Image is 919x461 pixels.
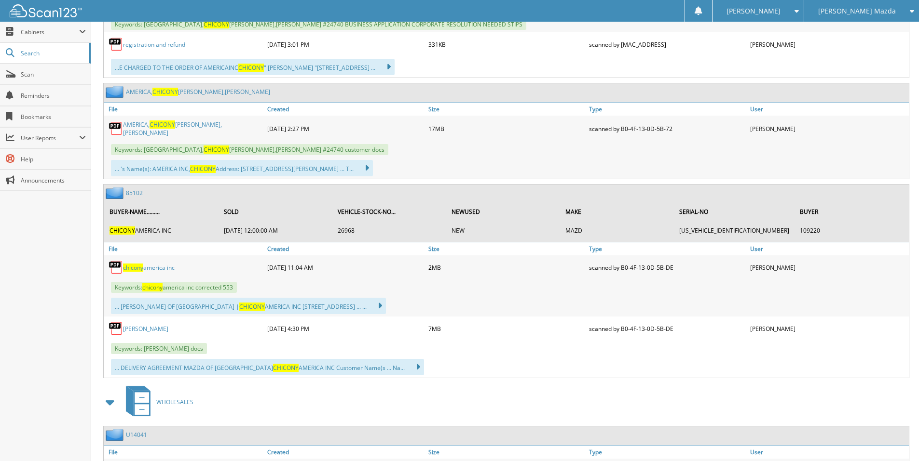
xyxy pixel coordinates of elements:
[111,59,395,75] div: ...E CHARGED TO THE ORDER OF AMERICAINC " [PERSON_NAME] "[STREET_ADDRESS] ...
[795,202,908,222] th: BUYER
[727,8,781,14] span: [PERSON_NAME]
[105,223,218,238] td: AMERICA INC
[104,103,265,116] a: File
[104,242,265,255] a: File
[123,263,175,272] a: chiconyamerica inc
[426,118,587,139] div: 17MB
[333,202,446,222] th: VEHICLE-STOCK-NO...
[219,202,332,222] th: SOLD
[871,415,919,461] iframe: Chat Widget
[447,202,560,222] th: NEWUSED
[120,383,193,421] a: WHOLESALES
[587,103,748,116] a: Type
[748,319,909,338] div: [PERSON_NAME]
[239,303,265,311] span: CHICONY
[126,189,143,197] a: 85102
[204,145,229,154] span: CHICONY
[561,202,673,222] th: MAKE
[21,28,79,36] span: Cabinets
[111,359,424,375] div: ... DELIVERY AGREEMENT MAZDA OF [GEOGRAPHIC_DATA] AMERICA INC Customer Name(s ... Na...
[106,86,126,98] img: folder2.png
[21,49,84,57] span: Search
[265,446,426,459] a: Created
[748,446,909,459] a: User
[426,446,587,459] a: Size
[190,165,216,173] span: CHICONY
[426,242,587,255] a: Size
[674,202,794,222] th: SERIAL-NO
[110,226,135,235] span: CHICONY
[105,202,218,222] th: BUYER-NAME.........
[748,103,909,116] a: User
[109,321,123,336] img: PDF.png
[219,223,332,238] td: [DATE] 12:00:00 AM
[150,120,175,129] span: CHICONY
[561,223,673,238] td: MAZD
[265,35,426,54] div: [DATE] 3:01 PM
[142,283,163,291] span: chicony
[104,446,265,459] a: File
[426,35,587,54] div: 331KB
[109,37,123,52] img: PDF.png
[748,258,909,277] div: [PERSON_NAME]
[106,429,126,441] img: folder2.png
[21,70,86,79] span: Scan
[111,282,237,293] span: Keywords: america inc corrected 553
[123,40,185,49] a: registration and refund
[123,120,262,137] a: AMERICA,CHICONY[PERSON_NAME],[PERSON_NAME]
[10,4,82,17] img: scan123-logo-white.svg
[265,103,426,116] a: Created
[426,103,587,116] a: Size
[156,398,193,406] span: WHOLESALES
[587,258,748,277] div: scanned by B0-4F-13-0D-5B-DE
[109,260,123,275] img: PDF.png
[21,134,79,142] span: User Reports
[21,155,86,163] span: Help
[587,446,748,459] a: Type
[204,20,229,28] span: CHICONY
[111,160,373,176] div: ... 's Name(s): AMERICA INC, Address: [STREET_ADDRESS][PERSON_NAME] ... T...
[111,343,207,354] span: Keywords: [PERSON_NAME] docs
[426,319,587,338] div: 7MB
[265,258,426,277] div: [DATE] 11:04 AM
[126,88,270,96] a: AMERICA,CHICONY[PERSON_NAME],[PERSON_NAME]
[111,19,526,30] span: Keywords: [GEOGRAPHIC_DATA], [PERSON_NAME],[PERSON_NAME] #24740 BUSINESS APPLICATION CORPORATE RE...
[21,92,86,100] span: Reminders
[587,118,748,139] div: scanned by B0-4F-13-0D-5B-72
[265,319,426,338] div: [DATE] 4:30 PM
[111,298,386,314] div: ... [PERSON_NAME] OF [GEOGRAPHIC_DATA] | AMERICA INC [STREET_ADDRESS] ... ...
[265,118,426,139] div: [DATE] 2:27 PM
[21,113,86,121] span: Bookmarks
[818,8,896,14] span: [PERSON_NAME] Mazda
[126,431,147,439] a: U14041
[21,176,86,184] span: Announcements
[333,223,446,238] td: 26968
[674,223,794,238] td: [US_VEHICLE_IDENTIFICATION_NUMBER]
[109,121,123,136] img: PDF.png
[748,118,909,139] div: [PERSON_NAME]
[111,144,388,155] span: Keywords: [GEOGRAPHIC_DATA], [PERSON_NAME],[PERSON_NAME] #24740 customer docs
[152,88,178,96] span: CHICONY
[748,242,909,255] a: User
[795,223,908,238] td: 109220
[238,64,264,72] span: CHICONY
[123,325,168,333] a: [PERSON_NAME]
[273,364,299,372] span: CHICONY
[123,263,143,272] span: chicony
[587,242,748,255] a: Type
[587,319,748,338] div: scanned by B0-4F-13-0D-5B-DE
[106,187,126,199] img: folder2.png
[587,35,748,54] div: scanned by [MAC_ADDRESS]
[426,258,587,277] div: 2MB
[447,223,560,238] td: NEW
[748,35,909,54] div: [PERSON_NAME]
[265,242,426,255] a: Created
